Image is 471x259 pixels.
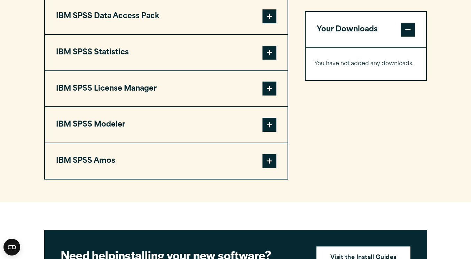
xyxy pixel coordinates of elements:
button: IBM SPSS Amos [45,143,288,179]
button: Open CMP widget [3,239,20,256]
button: IBM SPSS License Manager [45,71,288,107]
button: Your Downloads [306,12,426,47]
button: IBM SPSS Modeler [45,107,288,143]
button: IBM SPSS Statistics [45,35,288,70]
div: Your Downloads [306,47,426,80]
p: You have not added any downloads. [314,59,418,69]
